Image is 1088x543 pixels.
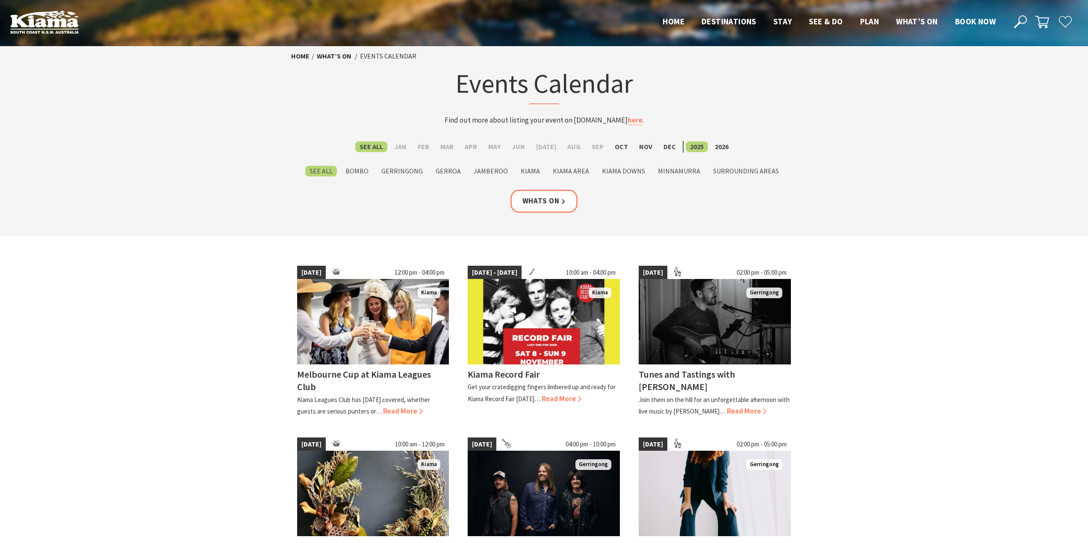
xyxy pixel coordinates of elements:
label: [DATE] [532,141,560,152]
a: Whats On [510,190,578,212]
label: Gerroa [431,166,465,176]
span: Destinations [702,16,756,26]
label: Apr [460,141,481,152]
a: here [628,115,643,125]
img: Matt Dundas [639,279,791,364]
img: Botanical Wreath [297,451,449,536]
label: May [484,141,505,152]
label: Nov [635,141,657,152]
span: Book now [955,16,996,26]
span: 10:00 am - 12:00 pm [391,437,449,451]
span: Gerringong [575,459,611,470]
span: Read More [542,394,581,403]
label: Jan [390,141,411,152]
li: Events Calendar [360,51,416,62]
label: Jamberoo [469,166,512,176]
label: Kiama [516,166,544,176]
span: Gerringong [746,459,782,470]
h4: Kiama Record Fair [468,368,540,380]
label: Mar [436,141,458,152]
a: [DATE] - [DATE] 10:00 am - 04:00 pm Kiama Kiama Record Fair Get your cratedigging fingers limbere... [468,266,620,417]
span: [DATE] [297,437,326,451]
span: 10:00 am - 04:00 pm [562,266,620,279]
label: Kiama Area [548,166,593,176]
label: See All [305,166,337,176]
label: Oct [610,141,632,152]
span: Gerringong [746,288,782,298]
span: 04:00 pm - 10:00 pm [561,437,620,451]
label: Dec [659,141,680,152]
label: 2025 [686,141,708,152]
span: [DATE] - [DATE] [468,266,522,279]
span: [DATE] [468,437,496,451]
h1: Events Calendar [377,66,712,104]
p: Find out more about listing your event on [DOMAIN_NAME] . [377,114,712,126]
label: Jun [507,141,529,152]
span: [DATE] [639,437,667,451]
nav: Main Menu [654,15,1004,29]
span: 02:00 pm - 05:00 pm [732,437,791,451]
span: Stay [773,16,792,26]
span: Read More [727,406,767,416]
img: Kay Proudlove [639,451,791,536]
p: Kiama Leagues Club has [DATE] covered, whether guests are serious punters or… [297,396,430,415]
span: What’s On [896,16,938,26]
span: See & Do [809,16,843,26]
a: Home [291,52,310,61]
label: Gerringong [377,166,427,176]
span: [DATE] [639,266,667,279]
span: Plan [860,16,879,26]
h4: Tunes and Tastings with [PERSON_NAME] [639,368,735,393]
p: Join them on the hill for an unforgettable afternoon with live music by [PERSON_NAME]… [639,396,790,415]
label: 2026 [711,141,733,152]
img: melbourne cup [297,279,449,364]
img: Kiama Logo [10,10,79,34]
label: Feb [413,141,433,152]
label: Surrounding Areas [709,166,783,176]
label: Sep [587,141,608,152]
span: [DATE] [297,266,326,279]
span: 12:00 pm - 04:00 pm [390,266,449,279]
span: Kiama [418,459,440,470]
span: Kiama [418,288,440,298]
label: Kiama Downs [598,166,649,176]
a: What’s On [317,52,351,61]
span: 02:00 pm - 05:00 pm [732,266,791,279]
span: Read More [383,406,423,416]
span: Home [663,16,684,26]
span: Kiama [589,288,611,298]
a: [DATE] 12:00 pm - 04:00 pm melbourne cup Kiama Melbourne Cup at Kiama Leagues Club Kiama Leagues ... [297,266,449,417]
img: Band photo [468,451,620,536]
label: Bombo [341,166,373,176]
a: [DATE] 02:00 pm - 05:00 pm Matt Dundas Gerringong Tunes and Tastings with [PERSON_NAME] Join them... [639,266,791,417]
label: Aug [563,141,585,152]
p: Get your cratedigging fingers limbered up and ready for Kiama Record Fair [DATE]… [468,383,616,402]
label: See All [355,141,387,152]
label: Minnamurra [654,166,705,176]
h4: Melbourne Cup at Kiama Leagues Club [297,368,431,393]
